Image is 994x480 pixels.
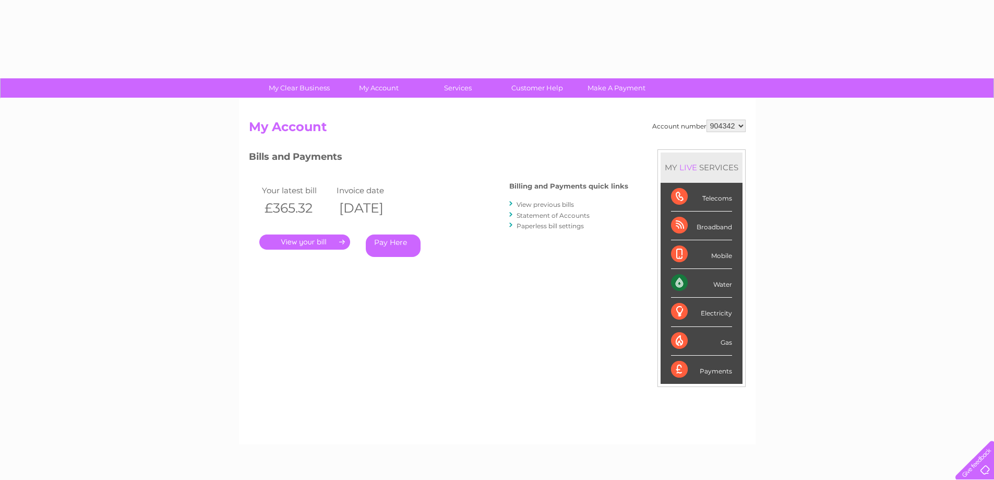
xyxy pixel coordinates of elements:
div: Electricity [671,298,732,326]
a: Pay Here [366,235,421,257]
a: View previous bills [517,201,574,208]
th: [DATE] [334,197,409,219]
div: Payments [671,356,732,384]
div: LIVE [677,162,699,172]
a: My Account [336,78,422,98]
a: Statement of Accounts [517,212,590,219]
a: My Clear Business [256,78,342,98]
a: Paperless bill settings [517,222,584,230]
th: £365.32 [259,197,334,219]
div: Broadband [671,212,732,240]
div: Gas [671,327,732,356]
a: Make A Payment [573,78,660,98]
div: Water [671,269,732,298]
td: Invoice date [334,183,409,197]
h3: Bills and Payments [249,149,628,168]
a: Services [415,78,501,98]
a: Customer Help [494,78,580,98]
h4: Billing and Payments quick links [509,182,628,190]
div: Telecoms [671,183,732,212]
div: Mobile [671,240,732,269]
div: MY SERVICES [661,153,742,182]
td: Your latest bill [259,183,334,197]
h2: My Account [249,120,746,139]
div: Account number [652,120,746,132]
a: . [259,235,350,250]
